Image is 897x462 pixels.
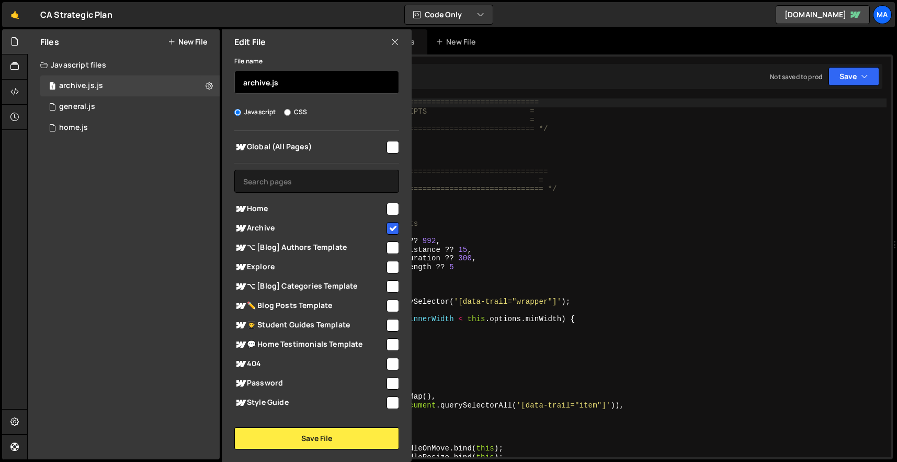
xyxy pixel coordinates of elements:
[828,67,879,86] button: Save
[234,241,385,254] span: ⌥ [Blog] Authors Template
[234,170,399,193] input: Search pages
[40,8,112,21] div: CA Strategic Plan
[234,36,266,48] h2: Edit File
[49,83,55,91] span: 1
[770,72,822,81] div: Not saved to prod
[234,300,385,312] span: ✏️ Blog Posts Template
[234,338,385,351] span: 💬 Home Testimonials Template
[284,109,291,116] input: CSS
[40,96,220,117] div: 17131/47264.js
[234,427,399,449] button: Save File
[405,5,493,24] button: Code Only
[776,5,870,24] a: [DOMAIN_NAME]
[59,123,88,133] div: home.js
[40,75,220,96] div: 17131/47521.js
[234,141,385,153] span: Global (All Pages)
[234,107,276,117] label: Javascript
[28,54,220,75] div: Javascript files
[873,5,892,24] a: Ma
[284,107,307,117] label: CSS
[234,222,385,235] span: Archive
[234,56,263,67] label: File name
[234,109,241,116] input: Javascript
[2,2,28,27] a: 🤙
[234,71,399,94] input: Name
[234,261,385,273] span: Explore
[234,397,385,409] span: Style Guide
[436,37,480,47] div: New File
[234,358,385,370] span: 404
[59,102,95,112] div: general.js
[234,319,385,332] span: 👨‍🎓 Student Guides Template
[234,203,385,215] span: Home
[168,38,207,46] button: New File
[40,36,59,48] h2: Files
[234,280,385,293] span: ⌥ [Blog] Categories Template
[59,81,103,91] div: archive.js.js
[234,377,385,390] span: Password
[40,117,220,138] div: 17131/47267.js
